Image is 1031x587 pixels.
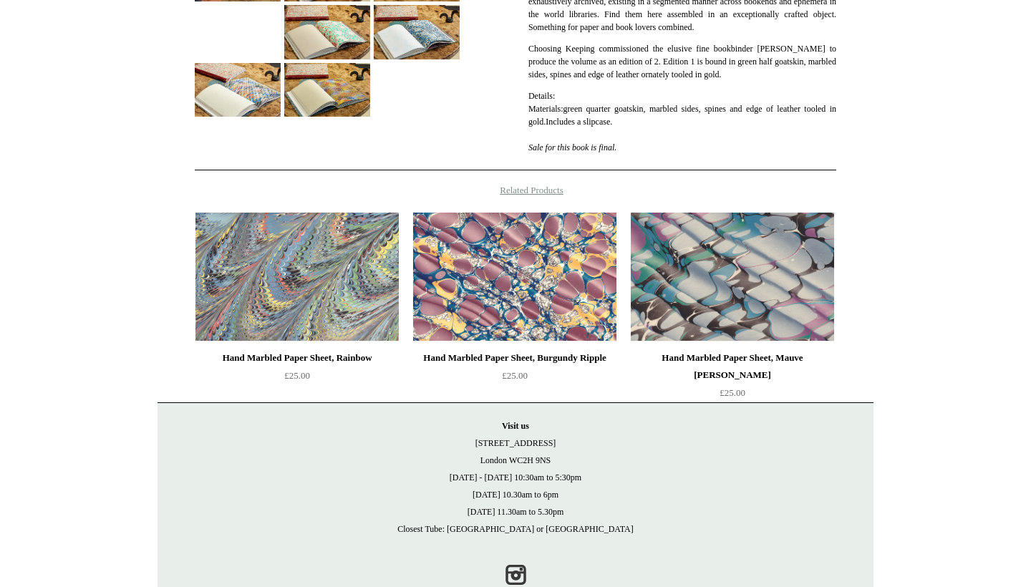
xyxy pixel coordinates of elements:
[528,91,836,127] span: Details: Materials: Includes a slipcase.
[631,213,834,341] img: Hand Marbled Paper Sheet, Mauve Jewel Ripple
[413,213,616,341] img: Hand Marbled Paper Sheet, Burgundy Ripple
[284,5,370,59] img: One Hundred Marbled Papers, John Jeffery - Edition 1 of 2
[284,370,310,381] span: £25.00
[158,185,873,196] h4: Related Products
[195,213,399,341] img: Hand Marbled Paper Sheet, Rainbow
[631,349,834,408] a: Hand Marbled Paper Sheet, Mauve [PERSON_NAME] £25.00
[502,421,529,431] strong: Visit us
[199,349,395,367] div: Hand Marbled Paper Sheet, Rainbow
[284,63,370,117] img: One Hundred Marbled Papers, John Jeffery - Edition 1 of 2
[502,370,528,381] span: £25.00
[634,349,831,384] div: Hand Marbled Paper Sheet, Mauve [PERSON_NAME]
[195,349,399,408] a: Hand Marbled Paper Sheet, Rainbow £25.00
[528,42,836,81] p: Choosing Keeping commissioned the elusive fine bookbinder [PERSON_NAME] to produce the volume as ...
[631,213,834,341] a: Hand Marbled Paper Sheet, Mauve Jewel Ripple Hand Marbled Paper Sheet, Mauve Jewel Ripple
[413,349,616,408] a: Hand Marbled Paper Sheet, Burgundy Ripple £25.00
[195,63,281,117] img: One Hundred Marbled Papers, John Jeffery - Edition 1 of 2
[417,349,613,367] div: Hand Marbled Paper Sheet, Burgundy Ripple
[374,5,460,59] img: One Hundred Marbled Papers, John Jeffery - Edition 1 of 2
[172,417,859,538] p: [STREET_ADDRESS] London WC2H 9NS [DATE] - [DATE] 10:30am to 5:30pm [DATE] 10.30am to 6pm [DATE] 1...
[720,387,745,398] span: £25.00
[528,142,616,152] em: Sale for this book is final.
[413,213,616,341] a: Hand Marbled Paper Sheet, Burgundy Ripple Hand Marbled Paper Sheet, Burgundy Ripple
[528,104,836,127] span: green quarter goatskin, marbled sides, spines and edge of leather tooled in gold.
[195,213,399,341] a: Hand Marbled Paper Sheet, Rainbow Hand Marbled Paper Sheet, Rainbow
